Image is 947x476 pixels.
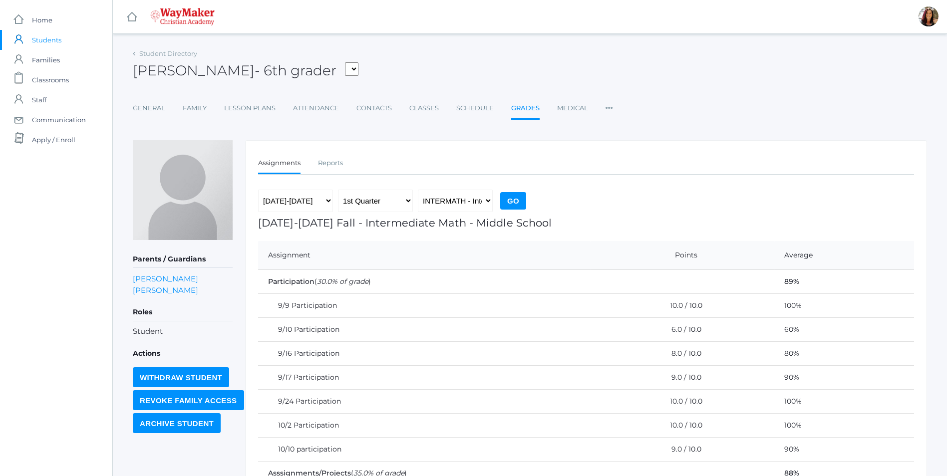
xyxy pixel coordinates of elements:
[183,98,207,118] a: Family
[133,304,233,321] h5: Roles
[591,366,774,390] td: 9.0 / 10.0
[133,345,233,362] h5: Actions
[258,270,774,294] td: ( )
[32,110,86,130] span: Communication
[557,98,588,118] a: Medical
[591,414,774,438] td: 10.0 / 10.0
[268,277,315,286] span: Participation
[258,217,914,229] h1: [DATE]-[DATE] Fall - Intermediate Math - Middle School
[317,277,368,286] em: 30.0% of grade
[591,438,774,462] td: 9.0 / 10.0
[258,438,591,462] td: 10/10 participation
[774,270,914,294] td: 89%
[32,70,69,90] span: Classrooms
[511,98,540,120] a: Grades
[258,294,591,318] td: 9/9 Participation
[258,241,591,270] th: Assignment
[133,367,229,387] input: Withdraw Student
[591,241,774,270] th: Points
[258,153,301,175] a: Assignments
[258,390,591,414] td: 9/24 Participation
[32,10,52,30] span: Home
[32,130,75,150] span: Apply / Enroll
[133,273,198,284] a: [PERSON_NAME]
[774,414,914,438] td: 100%
[591,294,774,318] td: 10.0 / 10.0
[258,318,591,342] td: 9/10 Participation
[133,413,221,433] input: Archive Student
[774,390,914,414] td: 100%
[774,342,914,366] td: 80%
[133,390,244,410] input: Revoke Family Access
[409,98,439,118] a: Classes
[591,390,774,414] td: 10.0 / 10.0
[133,98,165,118] a: General
[258,342,591,366] td: 9/16 Participation
[919,6,939,26] div: Gina Pecor
[133,140,233,240] img: Cole Pecor
[133,63,358,78] h2: [PERSON_NAME]
[32,30,61,50] span: Students
[456,98,494,118] a: Schedule
[774,241,914,270] th: Average
[356,98,392,118] a: Contacts
[32,90,46,110] span: Staff
[591,342,774,366] td: 8.0 / 10.0
[774,366,914,390] td: 90%
[500,192,526,210] input: Go
[774,438,914,462] td: 90%
[258,366,591,390] td: 9/17 Participation
[139,49,197,57] a: Student Directory
[774,294,914,318] td: 100%
[150,8,215,25] img: 4_waymaker-logo-stack-white.png
[224,98,276,118] a: Lesson Plans
[258,414,591,438] td: 10/2 Participation
[318,153,343,173] a: Reports
[591,318,774,342] td: 6.0 / 10.0
[293,98,339,118] a: Attendance
[133,251,233,268] h5: Parents / Guardians
[32,50,60,70] span: Families
[774,318,914,342] td: 60%
[133,326,233,337] li: Student
[133,284,198,296] a: [PERSON_NAME]
[255,62,336,79] span: - 6th grader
